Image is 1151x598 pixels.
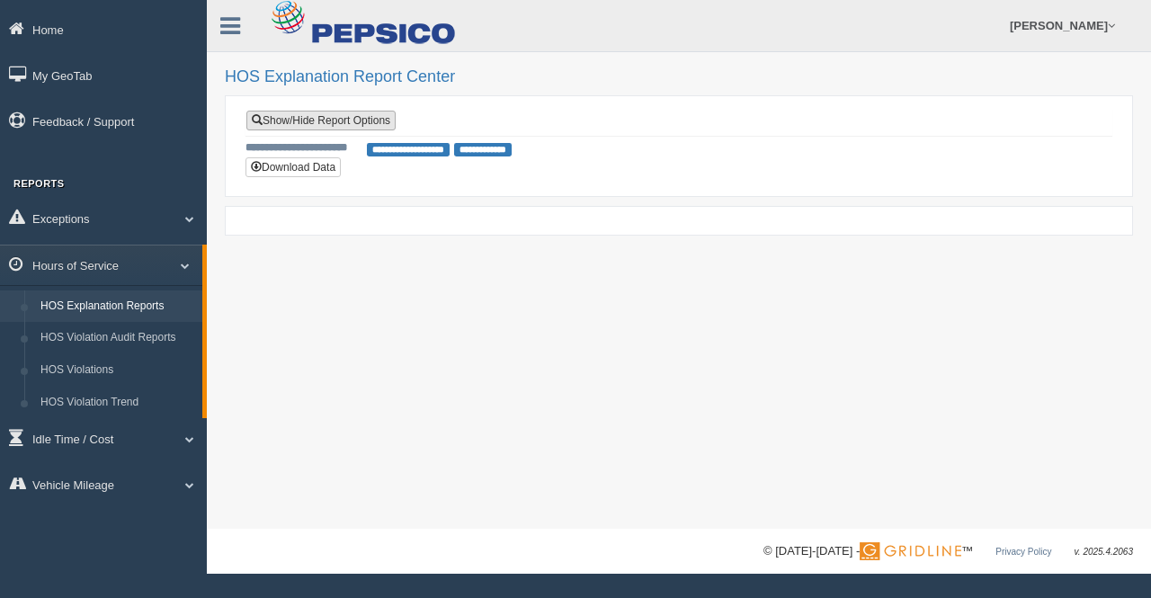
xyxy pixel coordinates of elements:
[860,542,961,560] img: Gridline
[225,68,1133,86] h2: HOS Explanation Report Center
[32,354,202,387] a: HOS Violations
[246,111,396,130] a: Show/Hide Report Options
[995,547,1051,557] a: Privacy Policy
[245,157,341,177] button: Download Data
[763,542,1133,561] div: © [DATE]-[DATE] - ™
[1075,547,1133,557] span: v. 2025.4.2063
[32,387,202,419] a: HOS Violation Trend
[32,290,202,323] a: HOS Explanation Reports
[32,322,202,354] a: HOS Violation Audit Reports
